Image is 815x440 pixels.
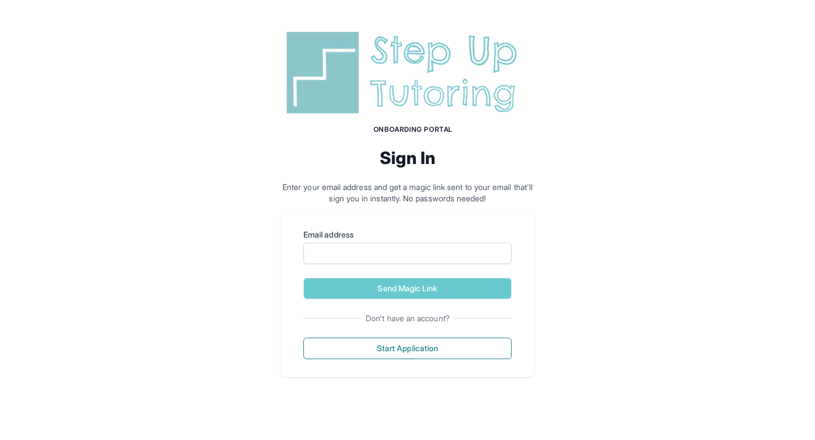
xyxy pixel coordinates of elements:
[361,313,454,324] span: Don't have an account?
[281,148,534,168] h2: Sign In
[292,125,534,134] h1: Onboarding Portal
[303,278,512,299] button: Send Magic Link
[303,338,512,359] button: Start Application
[281,182,534,204] p: Enter your email address and get a magic link sent to your email that'll sign you in instantly. N...
[303,229,512,240] label: Email address
[281,27,534,118] img: Step Up Tutoring horizontal logo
